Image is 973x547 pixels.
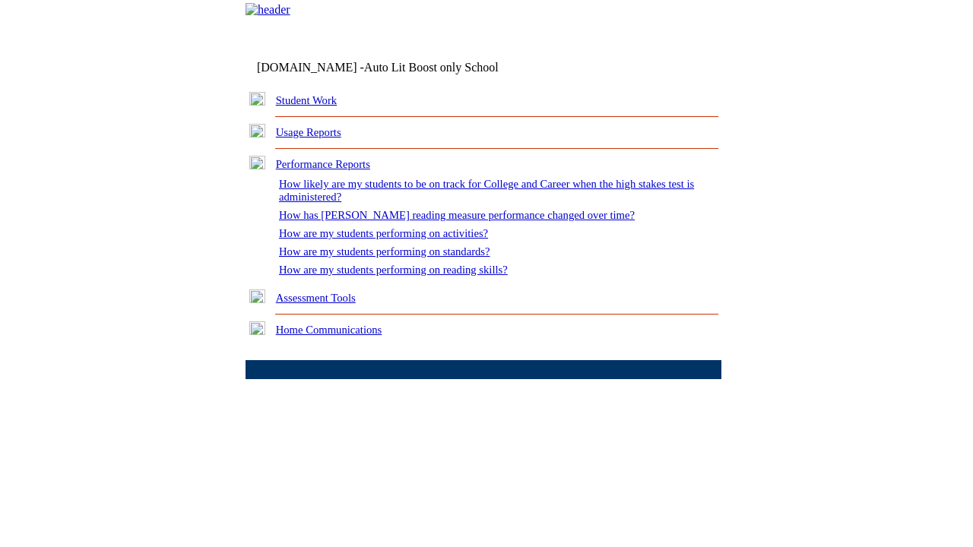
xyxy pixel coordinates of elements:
img: header [246,3,290,17]
a: How are my students performing on activities? [279,227,488,239]
a: How are my students performing on reading skills? [279,264,508,276]
img: plus.gif [249,92,265,106]
a: Usage Reports [276,126,341,138]
a: How likely are my students to be on track for College and Career when the high stakes test is adm... [279,178,694,203]
a: Performance Reports [276,158,370,170]
img: plus.gif [249,321,265,335]
a: How has [PERSON_NAME] reading measure performance changed over time? [279,209,635,221]
a: How are my students performing on standards? [279,245,490,258]
img: plus.gif [249,124,265,138]
td: [DOMAIN_NAME] - [257,61,537,74]
img: plus.gif [249,289,265,303]
nobr: Auto Lit Boost only School [364,61,499,74]
a: Assessment Tools [276,292,356,304]
img: minus.gif [249,156,265,169]
a: Student Work [276,94,337,106]
a: Home Communications [276,324,382,336]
